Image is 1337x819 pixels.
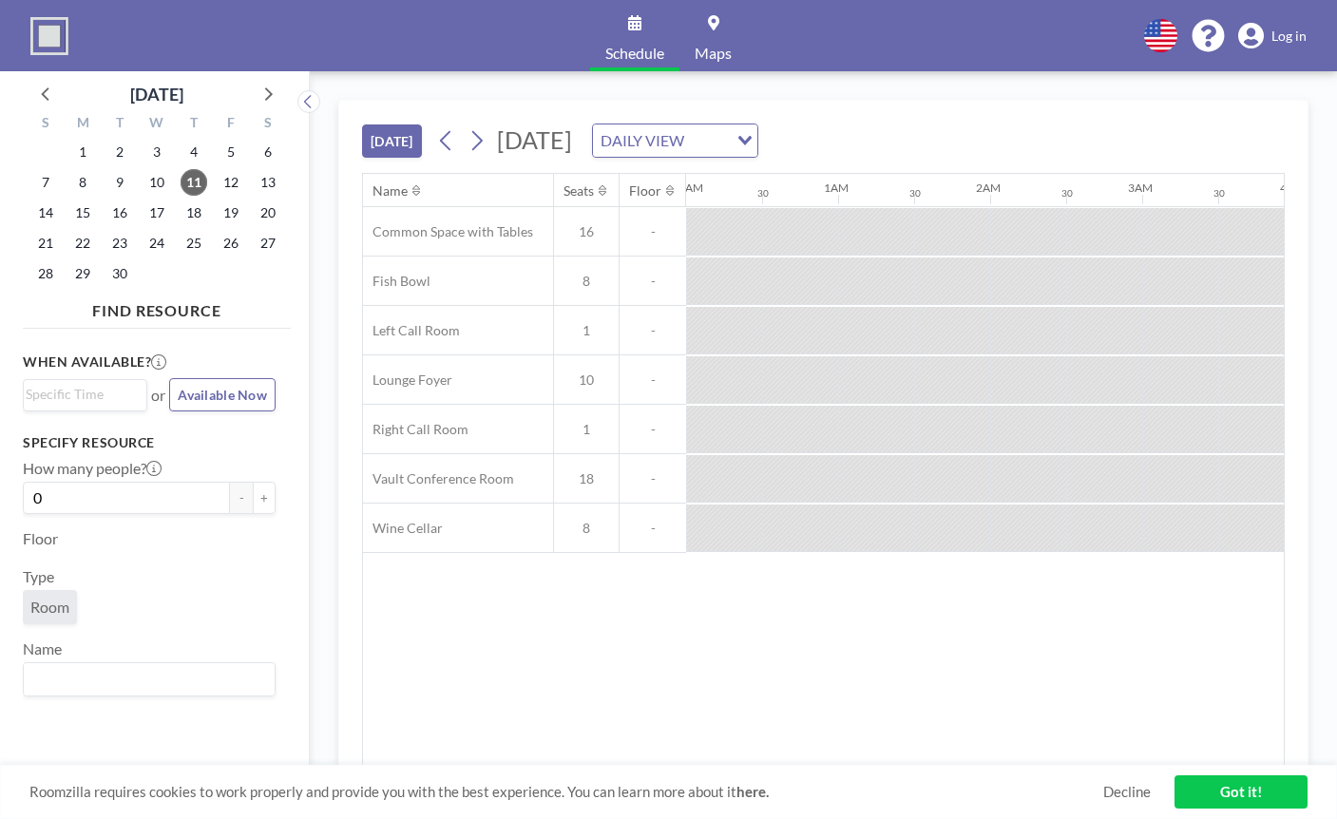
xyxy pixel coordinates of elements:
span: Monday, September 29, 2025 [69,260,96,287]
span: DAILY VIEW [597,128,688,153]
div: [DATE] [130,81,183,107]
span: Monday, September 22, 2025 [69,230,96,257]
span: Log in [1271,28,1307,45]
div: T [175,112,212,137]
span: Monday, September 8, 2025 [69,169,96,196]
span: Maps [695,46,732,61]
span: or [151,386,165,405]
div: Seats [563,182,594,200]
span: Left Call Room [363,322,460,339]
div: S [28,112,65,137]
span: Thursday, September 18, 2025 [181,200,207,226]
span: 8 [554,273,619,290]
div: M [65,112,102,137]
input: Search for option [26,667,264,692]
span: - [620,223,686,240]
span: Saturday, September 13, 2025 [255,169,281,196]
span: Thursday, September 25, 2025 [181,230,207,257]
button: Available Now [169,378,276,411]
div: 3AM [1128,181,1153,195]
label: Type [23,567,54,586]
span: 18 [554,470,619,487]
h4: FIND RESOURCE [23,294,291,320]
span: Wednesday, September 17, 2025 [143,200,170,226]
div: S [249,112,286,137]
span: Right Call Room [363,421,468,438]
div: Search for option [24,380,146,409]
label: How many people? [23,459,162,478]
span: Vault Conference Room [363,470,514,487]
span: Sunday, September 21, 2025 [32,230,59,257]
span: Friday, September 19, 2025 [218,200,244,226]
div: Search for option [593,124,757,157]
span: [DATE] [497,125,572,154]
button: + [253,482,276,514]
div: 12AM [672,181,703,195]
img: organization-logo [30,17,68,55]
span: Fish Bowl [363,273,430,290]
span: Wine Cellar [363,520,443,537]
div: 4AM [1280,181,1305,195]
label: Name [23,639,62,658]
span: 10 [554,371,619,389]
span: 8 [554,520,619,537]
span: 16 [554,223,619,240]
span: Thursday, September 4, 2025 [181,139,207,165]
span: - [620,470,686,487]
span: Sunday, September 7, 2025 [32,169,59,196]
input: Search for option [690,128,726,153]
a: here. [736,783,769,800]
span: Tuesday, September 30, 2025 [106,260,133,287]
div: 1AM [824,181,849,195]
a: Decline [1103,783,1151,801]
span: Tuesday, September 23, 2025 [106,230,133,257]
span: Sunday, September 28, 2025 [32,260,59,287]
div: F [212,112,249,137]
span: Saturday, September 20, 2025 [255,200,281,226]
span: Friday, September 12, 2025 [218,169,244,196]
label: Floor [23,529,58,548]
a: Log in [1238,23,1307,49]
span: Saturday, September 27, 2025 [255,230,281,257]
div: 30 [909,187,921,200]
span: Lounge Foyer [363,371,452,389]
span: - [620,273,686,290]
span: Monday, September 1, 2025 [69,139,96,165]
input: Search for option [26,384,136,405]
span: Monday, September 15, 2025 [69,200,96,226]
span: Tuesday, September 9, 2025 [106,169,133,196]
a: Got it! [1175,775,1308,809]
span: - [620,421,686,438]
div: Name [372,182,408,200]
button: [DATE] [362,124,422,158]
div: 30 [1213,187,1225,200]
span: 1 [554,322,619,339]
div: 2AM [976,181,1001,195]
span: Friday, September 26, 2025 [218,230,244,257]
h3: Specify resource [23,434,276,451]
span: Wednesday, September 3, 2025 [143,139,170,165]
div: 30 [1061,187,1073,200]
span: Sunday, September 14, 2025 [32,200,59,226]
div: Floor [629,182,661,200]
span: Wednesday, September 24, 2025 [143,230,170,257]
span: Tuesday, September 16, 2025 [106,200,133,226]
span: Common Space with Tables [363,223,533,240]
span: 1 [554,421,619,438]
span: Room [30,598,69,617]
button: - [230,482,253,514]
span: Saturday, September 6, 2025 [255,139,281,165]
div: Search for option [24,663,275,695]
span: Tuesday, September 2, 2025 [106,139,133,165]
span: - [620,322,686,339]
span: - [620,520,686,537]
span: Available Now [178,387,267,403]
span: Wednesday, September 10, 2025 [143,169,170,196]
span: Thursday, September 11, 2025 [181,169,207,196]
div: W [139,112,176,137]
span: Friday, September 5, 2025 [218,139,244,165]
div: T [102,112,139,137]
span: - [620,371,686,389]
span: Schedule [605,46,664,61]
div: 30 [757,187,769,200]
